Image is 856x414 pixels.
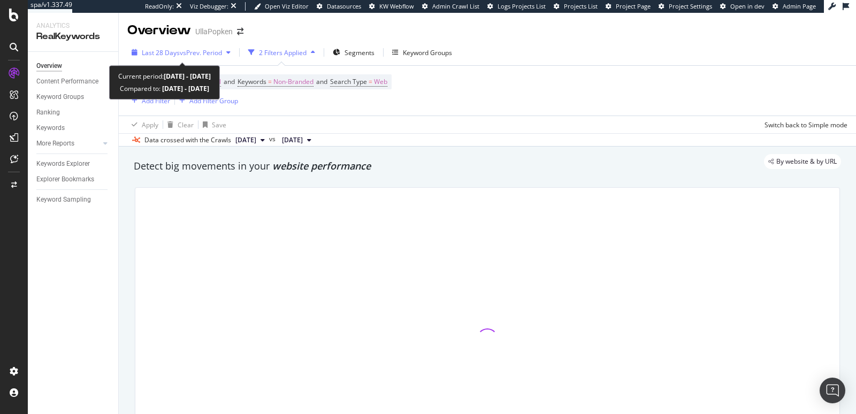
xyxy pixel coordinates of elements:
div: Open Intercom Messenger [820,378,845,403]
div: Save [212,120,226,129]
div: Keywords Explorer [36,158,90,170]
div: Keywords [36,122,65,134]
div: Apply [142,120,158,129]
div: Current period: [118,70,211,82]
a: Open Viz Editor [254,2,309,11]
button: Save [198,116,226,133]
span: Segments [345,48,374,57]
button: 2 Filters Applied [244,44,319,61]
a: Overview [36,60,111,72]
div: Content Performance [36,76,98,87]
a: Ranking [36,107,111,118]
div: Keyword Groups [403,48,452,57]
div: Overview [127,21,191,40]
span: Project Page [616,2,651,10]
span: and [316,77,327,86]
div: Add Filter Group [189,96,238,105]
a: Admin Crawl List [422,2,479,11]
b: [DATE] - [DATE] [160,84,209,93]
span: Last 28 Days [142,48,180,57]
span: vs Prev. Period [180,48,222,57]
span: By website & by URL [776,158,837,165]
div: RealKeywords [36,30,110,43]
span: Open Viz Editor [265,2,309,10]
div: Overview [36,60,62,72]
div: Keyword Groups [36,91,84,103]
button: Apply [127,116,158,133]
button: Switch back to Simple mode [760,116,847,133]
span: Admin Crawl List [432,2,479,10]
span: Web [374,74,387,89]
div: arrow-right-arrow-left [237,28,243,35]
a: Logs Projects List [487,2,546,11]
span: Datasources [327,2,361,10]
span: Project Settings [669,2,712,10]
button: Keyword Groups [388,44,456,61]
span: Search Type [330,77,367,86]
span: = [369,77,372,86]
span: Projects List [564,2,598,10]
div: Viz Debugger: [190,2,228,11]
span: = [268,77,272,86]
div: Data crossed with the Crawls [144,135,231,145]
div: ReadOnly: [145,2,174,11]
a: Keyword Sampling [36,194,111,205]
div: Switch back to Simple mode [765,120,847,129]
span: Keywords [238,77,266,86]
span: Open in dev [730,2,765,10]
span: Logs Projects List [498,2,546,10]
div: Keyword Sampling [36,194,91,205]
button: [DATE] [278,134,316,147]
div: 2 Filters Applied [259,48,307,57]
button: Segments [328,44,379,61]
span: 2025 Sep. 21st [235,135,256,145]
button: Clear [163,116,194,133]
a: Explorer Bookmarks [36,174,111,185]
a: Projects List [554,2,598,11]
div: Analytics [36,21,110,30]
a: Project Page [606,2,651,11]
div: Clear [178,120,194,129]
div: Add Filter [142,96,170,105]
a: Keywords [36,122,111,134]
span: Admin Page [783,2,816,10]
a: More Reports [36,138,100,149]
button: [DATE] [231,134,269,147]
a: Datasources [317,2,361,11]
a: Content Performance [36,76,111,87]
span: KW Webflow [379,2,414,10]
span: Non-Branded [273,74,314,89]
button: Add Filter [127,94,170,107]
a: Keywords Explorer [36,158,111,170]
div: Compared to: [120,82,209,95]
a: KW Webflow [369,2,414,11]
div: More Reports [36,138,74,149]
span: 2025 Aug. 24th [282,135,303,145]
div: UllaPopken [195,26,233,37]
a: Admin Page [773,2,816,11]
div: Explorer Bookmarks [36,174,94,185]
button: Add Filter Group [175,94,238,107]
div: Ranking [36,107,60,118]
b: [DATE] - [DATE] [164,72,211,81]
a: Project Settings [659,2,712,11]
div: legacy label [764,154,841,169]
button: Last 28 DaysvsPrev. Period [127,44,235,61]
span: and [224,77,235,86]
span: vs [269,134,278,144]
a: Keyword Groups [36,91,111,103]
a: Open in dev [720,2,765,11]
